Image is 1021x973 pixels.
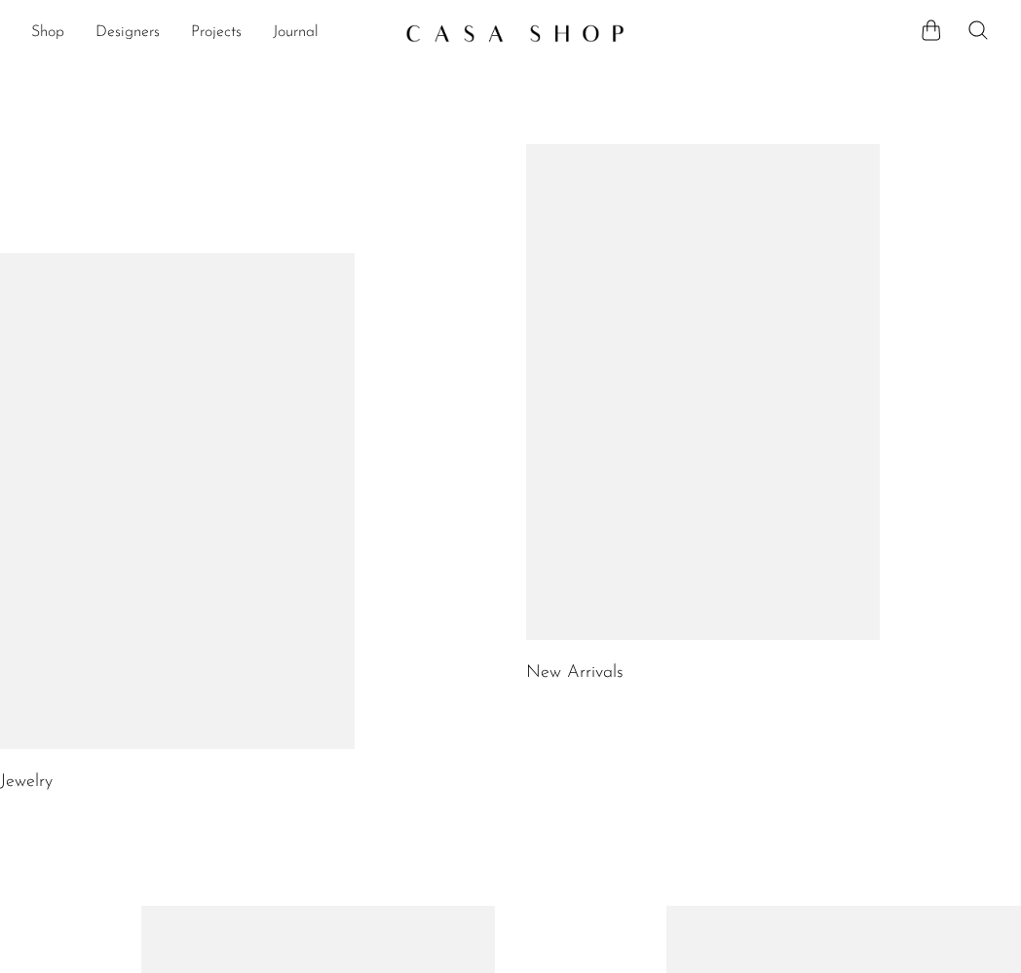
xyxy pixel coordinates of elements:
[191,20,242,46] a: Projects
[31,20,64,46] a: Shop
[526,664,624,682] a: New Arrivals
[273,20,319,46] a: Journal
[31,17,390,50] ul: NEW HEADER MENU
[31,17,390,50] nav: Desktop navigation
[95,20,160,46] a: Designers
